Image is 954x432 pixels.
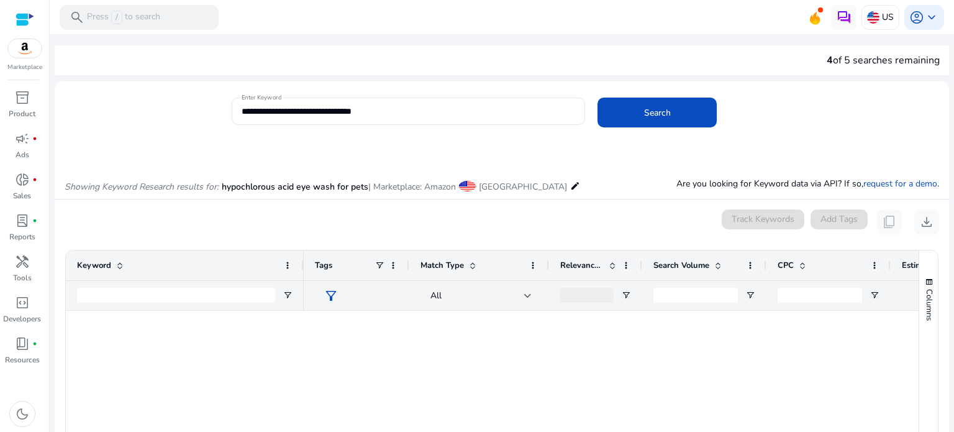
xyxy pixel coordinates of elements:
[368,181,456,193] span: | Marketplace: Amazon
[242,93,281,102] mat-label: Enter Keyword
[13,190,31,201] p: Sales
[914,209,939,234] button: download
[9,108,35,119] p: Product
[315,260,332,271] span: Tags
[924,289,935,321] span: Columns
[5,354,40,365] p: Resources
[8,39,42,58] img: amazon.svg
[9,231,35,242] p: Reports
[924,10,939,25] span: keyboard_arrow_down
[778,260,794,271] span: CPC
[77,288,275,303] input: Keyword Filter Input
[15,407,30,421] span: dark_mode
[283,290,293,300] button: Open Filter Menu
[15,336,30,351] span: book_4
[827,53,940,68] div: of 5 searches remaining
[15,295,30,310] span: code_blocks
[32,177,37,182] span: fiber_manual_record
[560,260,604,271] span: Relevance Score
[863,178,937,190] a: request for a demo
[870,290,879,300] button: Open Filter Menu
[570,178,580,193] mat-icon: edit
[882,6,894,28] p: US
[222,181,368,193] span: hypochlorous acid eye wash for pets
[111,11,122,24] span: /
[15,213,30,228] span: lab_profile
[13,272,32,283] p: Tools
[15,90,30,105] span: inventory_2
[597,98,717,127] button: Search
[827,53,833,67] span: 4
[430,290,442,301] span: All
[87,11,160,24] p: Press to search
[32,136,37,141] span: fiber_manual_record
[867,11,879,24] img: us.svg
[621,290,631,300] button: Open Filter Menu
[15,172,30,187] span: donut_small
[77,260,111,271] span: Keyword
[16,149,29,160] p: Ads
[324,288,338,303] span: filter_alt
[70,10,84,25] span: search
[32,341,37,346] span: fiber_manual_record
[32,218,37,223] span: fiber_manual_record
[479,181,567,193] span: [GEOGRAPHIC_DATA]
[420,260,464,271] span: Match Type
[909,10,924,25] span: account_circle
[676,177,939,190] p: Are you looking for Keyword data via API? If so, .
[653,260,709,271] span: Search Volume
[919,214,934,229] span: download
[745,290,755,300] button: Open Filter Menu
[7,63,42,72] p: Marketplace
[15,254,30,269] span: handyman
[644,106,671,119] span: Search
[15,131,30,146] span: campaign
[653,288,738,303] input: Search Volume Filter Input
[778,288,862,303] input: CPC Filter Input
[65,181,219,193] i: Showing Keyword Research results for:
[3,313,41,324] p: Developers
